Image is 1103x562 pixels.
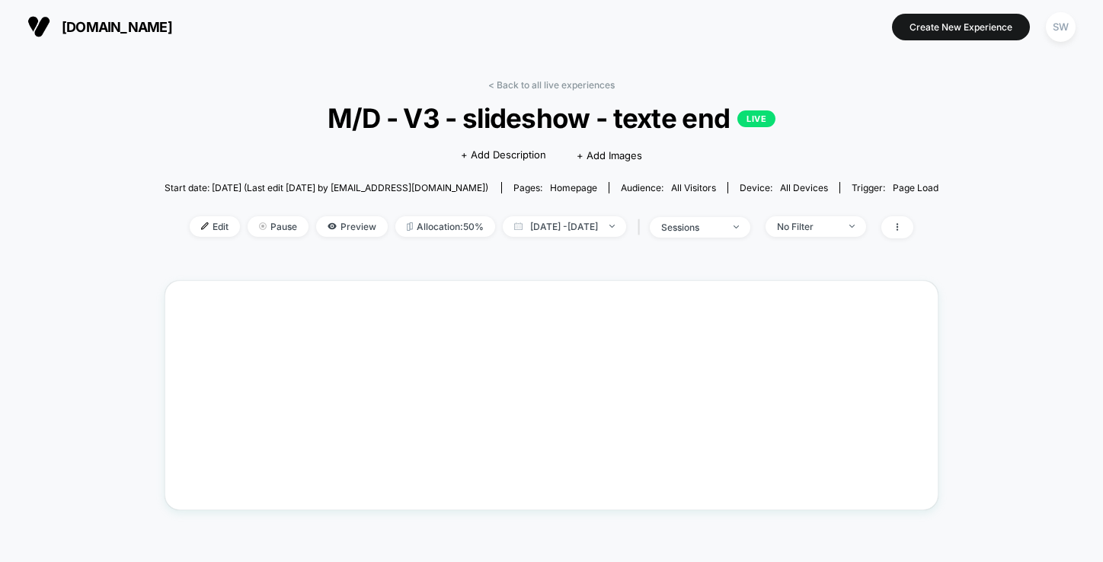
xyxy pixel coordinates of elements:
[609,225,615,228] img: end
[503,216,626,237] span: [DATE] - [DATE]
[513,182,597,193] div: Pages:
[892,14,1030,40] button: Create New Experience
[893,182,938,193] span: Page Load
[248,216,309,237] span: Pause
[671,182,716,193] span: All Visitors
[780,182,828,193] span: all devices
[727,182,839,193] span: Device:
[1041,11,1080,43] button: SW
[461,148,546,163] span: + Add Description
[407,222,413,231] img: rebalance
[777,221,838,232] div: No Filter
[316,216,388,237] span: Preview
[849,225,855,228] img: end
[395,216,495,237] span: Allocation: 50%
[577,149,642,161] span: + Add Images
[23,14,177,39] button: [DOMAIN_NAME]
[62,19,172,35] span: [DOMAIN_NAME]
[203,102,900,134] span: M/D - V3 - slideshow - texte end
[734,225,739,228] img: end
[488,79,615,91] a: < Back to all live experiences
[621,182,716,193] div: Audience:
[259,222,267,230] img: end
[737,110,775,127] p: LIVE
[190,216,240,237] span: Edit
[201,222,209,230] img: edit
[634,216,650,238] span: |
[1046,12,1076,42] div: SW
[550,182,597,193] span: homepage
[661,222,722,233] div: sessions
[27,15,50,38] img: Visually logo
[852,182,938,193] div: Trigger:
[165,182,488,193] span: Start date: [DATE] (Last edit [DATE] by [EMAIL_ADDRESS][DOMAIN_NAME])
[514,222,523,230] img: calendar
